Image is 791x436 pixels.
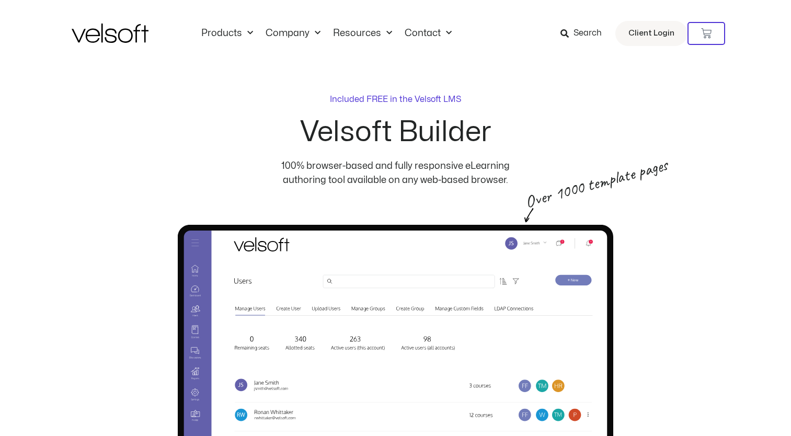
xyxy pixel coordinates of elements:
[574,27,602,40] span: Search
[259,28,327,39] a: CompanyMenu Toggle
[327,28,398,39] a: ResourcesMenu Toggle
[615,21,687,46] a: Client Login
[262,159,530,187] p: 100% browser-based and fully responsive eLearning authoring tool available on any web-based browser.
[208,118,584,146] h2: Velsoft Builder
[195,28,259,39] a: ProductsMenu Toggle
[398,28,458,39] a: ContactMenu Toggle
[72,24,148,43] img: Velsoft Training Materials
[330,93,461,106] p: Included FREE in the Velsoft LMS
[560,25,609,42] a: Search
[628,27,674,40] span: Client Login
[523,171,613,210] p: Over 1000 template pages
[195,28,458,39] nav: Menu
